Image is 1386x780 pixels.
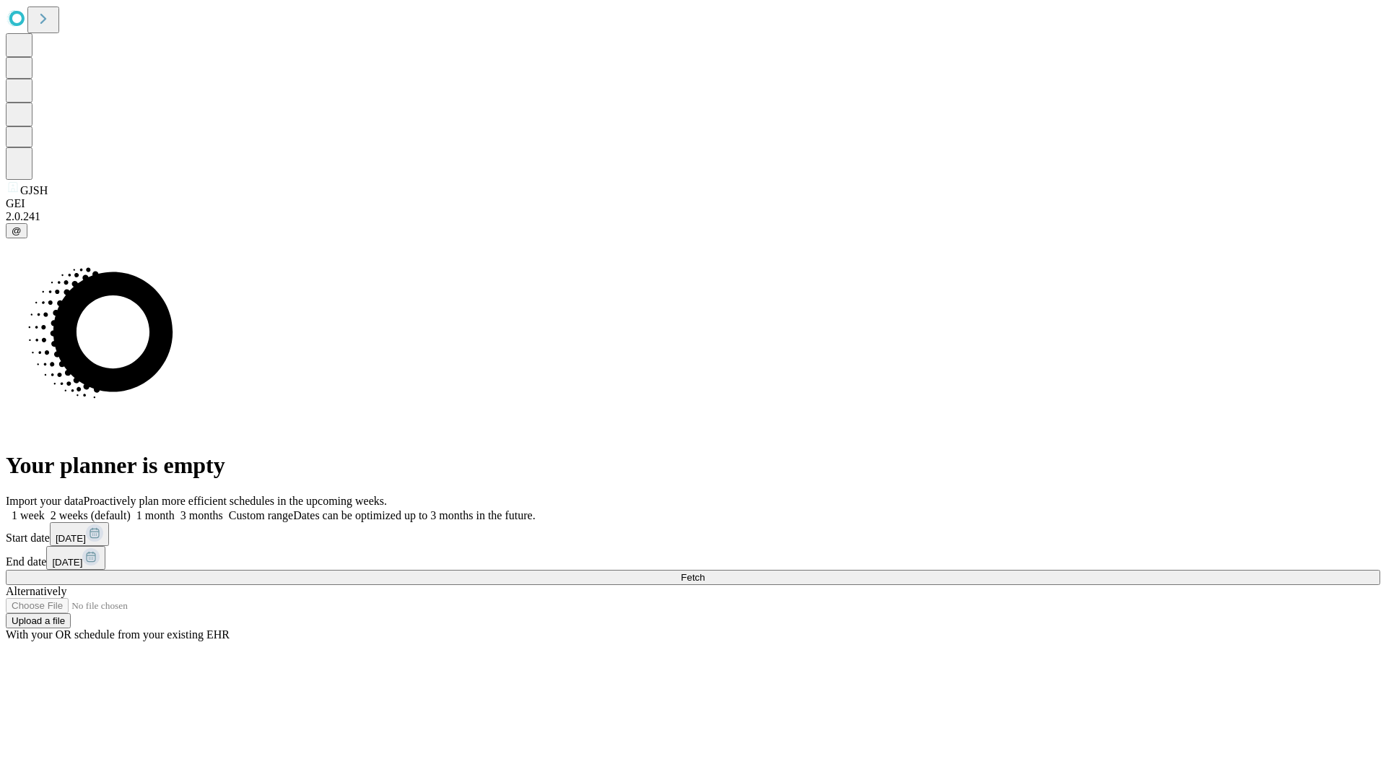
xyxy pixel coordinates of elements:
span: Proactively plan more efficient schedules in the upcoming weeks. [84,495,387,507]
div: Start date [6,522,1380,546]
span: GJSH [20,184,48,196]
button: [DATE] [46,546,105,570]
span: With your OR schedule from your existing EHR [6,628,230,641]
div: 2.0.241 [6,210,1380,223]
div: GEI [6,197,1380,210]
button: [DATE] [50,522,109,546]
span: Import your data [6,495,84,507]
div: End date [6,546,1380,570]
span: Custom range [229,509,293,521]
span: [DATE] [52,557,82,568]
h1: Your planner is empty [6,452,1380,479]
span: Dates can be optimized up to 3 months in the future. [293,509,535,521]
span: Fetch [681,572,705,583]
span: [DATE] [56,533,86,544]
button: Fetch [6,570,1380,585]
span: 2 weeks (default) [51,509,131,521]
span: 3 months [180,509,223,521]
span: 1 week [12,509,45,521]
span: 1 month [136,509,175,521]
span: @ [12,225,22,236]
span: Alternatively [6,585,66,597]
button: Upload a file [6,613,71,628]
button: @ [6,223,27,238]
